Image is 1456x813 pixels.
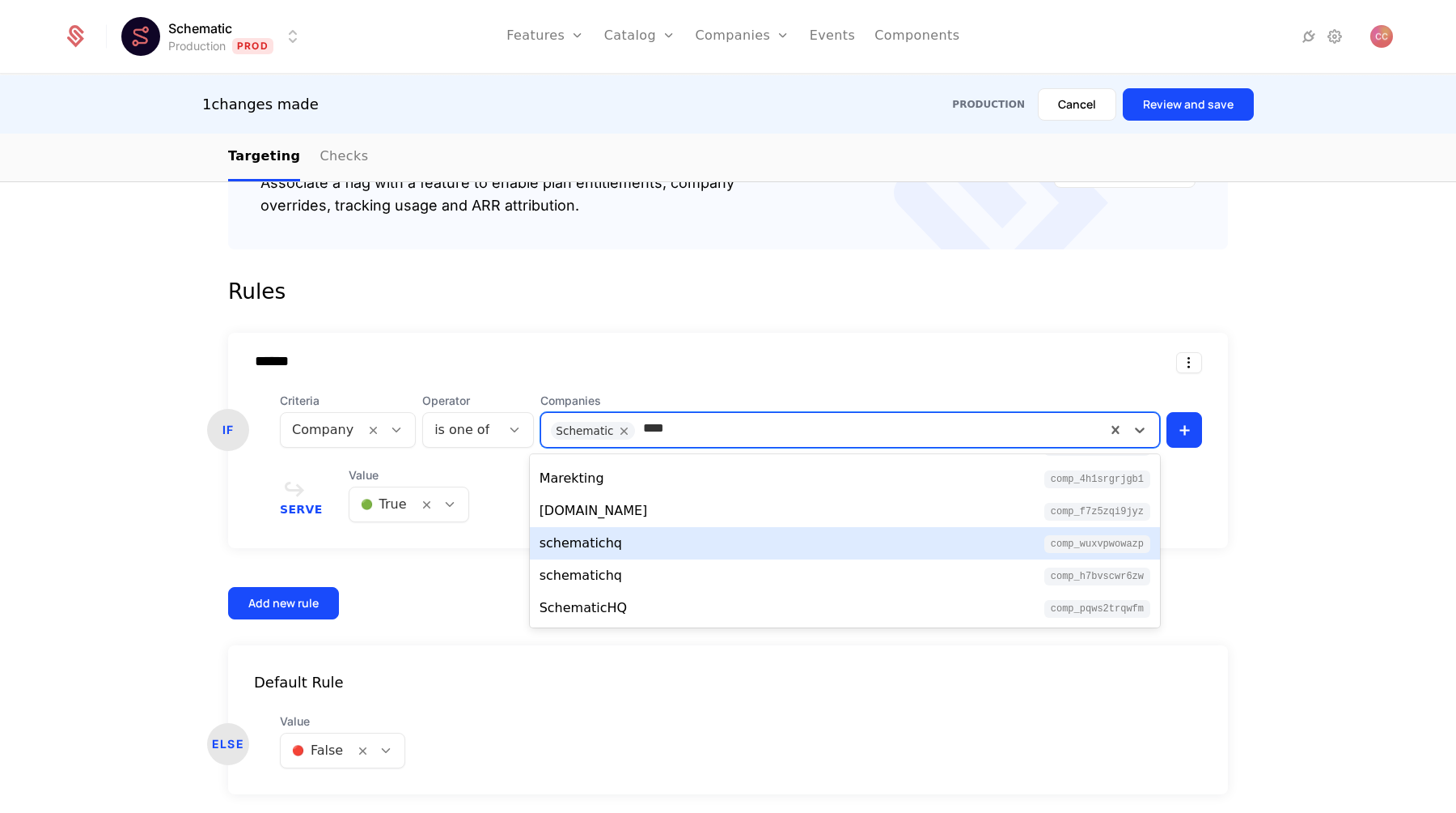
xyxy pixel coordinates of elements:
div: Marekting [540,469,604,488]
span: Operator [422,393,534,409]
button: Cancel [1038,88,1116,121]
div: ELSE [207,723,249,765]
div: schematichq [540,566,622,585]
span: comp_PQWS2trqWfm [1044,600,1150,618]
div: Schematic [556,422,613,440]
div: Remove Schematic [614,422,635,440]
button: Select action [1176,352,1202,373]
div: Rules [228,275,1228,308]
div: Associate a flag with a feature to enable plan entitlements, company overrides, tracking usage an... [260,172,734,217]
button: Open user button [1370,25,1393,48]
a: Integrations [1299,27,1318,46]
span: Schematic [168,19,232,38]
a: Settings [1325,27,1344,46]
span: Prod [232,38,273,54]
button: Add new rule [228,587,339,619]
button: Review and save [1123,88,1254,121]
span: Serve [280,504,323,515]
img: Schematic [121,17,160,56]
span: Value [280,713,405,730]
div: SchematicHQ [540,598,627,618]
div: Add new rule [248,595,319,611]
span: comp_4H1SRgrjgb1 [1044,470,1150,488]
span: comp_Wuxvpwowazp [1044,535,1150,553]
span: Companies [540,393,1160,409]
span: comp_f7z5zqi9jyZ [1044,503,1150,521]
div: IF [207,409,249,451]
div: Production [168,38,226,54]
span: Criteria [280,393,416,409]
div: Default Rule [228,671,1228,694]
ul: Choose Sub Page [228,134,368,181]
img: Cole Chrzan [1370,25,1393,48]
a: Targeting [228,134,300,181]
div: Production [952,98,1025,111]
div: 1 changes made [202,93,319,116]
span: Value [349,467,469,483]
button: + [1166,412,1202,448]
button: Select environment [126,19,303,54]
nav: Main [228,134,1228,181]
div: schematichq [540,534,622,553]
div: [DOMAIN_NAME] [540,501,648,521]
a: Checks [320,134,368,181]
span: comp_h7bvscwr6zw [1044,568,1150,585]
